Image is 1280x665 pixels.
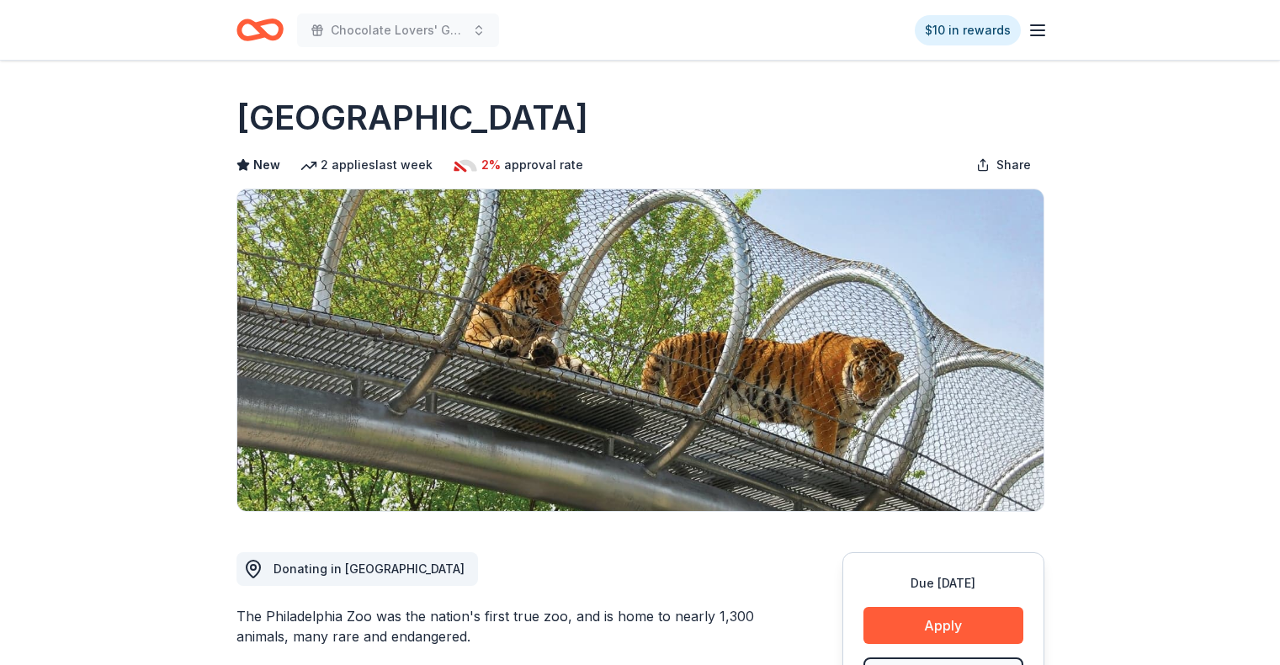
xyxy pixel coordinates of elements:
img: Image for Philadelphia Zoo [237,189,1044,511]
h1: [GEOGRAPHIC_DATA] [236,94,588,141]
div: 2 applies last week [300,155,433,175]
span: 2% [481,155,501,175]
div: The Philadelphia Zoo was the nation's first true zoo, and is home to nearly 1,300 animals, many r... [236,606,762,646]
a: Home [236,10,284,50]
button: Apply [863,607,1023,644]
div: Due [DATE] [863,573,1023,593]
span: Donating in [GEOGRAPHIC_DATA] [274,561,465,576]
span: New [253,155,280,175]
button: Share [963,148,1044,182]
span: approval rate [504,155,583,175]
button: Chocolate Lovers' Gala [297,13,499,47]
span: Chocolate Lovers' Gala [331,20,465,40]
span: Share [996,155,1031,175]
a: $10 in rewards [915,15,1021,45]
